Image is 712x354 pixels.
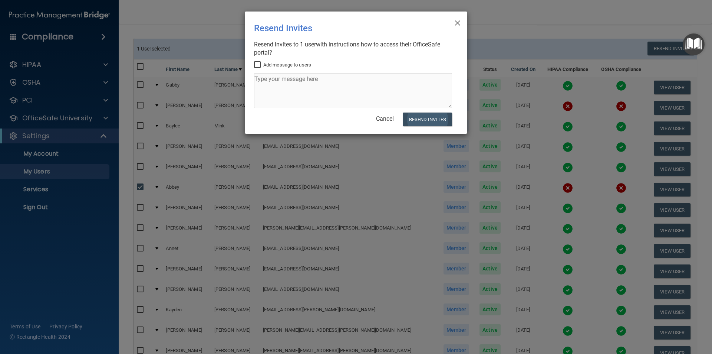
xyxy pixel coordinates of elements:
[254,62,263,68] input: Add message to users
[376,115,394,122] a: Cancel
[254,40,452,57] div: Resend invites to 1 user with instructions how to access their OfficeSafe portal?
[254,17,428,39] div: Resend Invites
[403,113,452,126] button: Resend Invites
[254,61,311,69] label: Add message to users
[683,33,705,55] button: Open Resource Center
[584,301,703,331] iframe: Drift Widget Chat Controller
[454,14,461,29] span: ×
